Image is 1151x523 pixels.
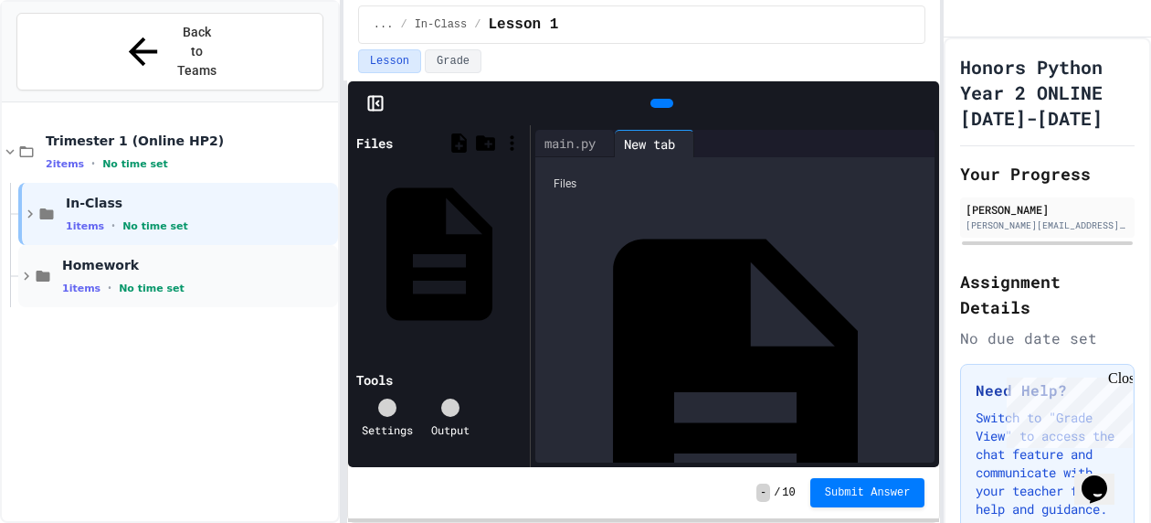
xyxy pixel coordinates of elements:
[535,130,615,157] div: main.py
[66,195,334,211] span: In-Class
[356,370,393,390] div: Tools
[66,220,104,232] span: 1 items
[999,370,1133,448] iframe: chat widget
[362,422,413,438] div: Settings
[976,409,1119,518] p: Switch to "Grade View" to access the chat feature and communicate with your teacher for help and ...
[356,133,393,153] div: Files
[544,166,926,201] div: Files
[415,17,468,32] span: In-Class
[122,220,188,232] span: No time set
[1074,450,1133,505] iframe: chat widget
[46,133,334,149] span: Trimester 1 (Online HP2)
[960,269,1135,320] h2: Assignment Details
[374,17,394,32] span: ...
[774,486,780,500] span: /
[62,283,100,294] span: 1 items
[960,161,1135,187] h2: Your Progress
[810,478,925,507] button: Submit Answer
[615,130,694,157] div: New tab
[108,281,111,295] span: •
[756,484,770,502] span: -
[474,17,480,32] span: /
[358,49,421,73] button: Lesson
[62,257,334,273] span: Homework
[825,486,911,500] span: Submit Answer
[960,54,1135,131] h1: Honors Python Year 2 ONLINE [DATE]-[DATE]
[488,14,558,36] span: Lesson 1
[960,327,1135,349] div: No due date set
[615,134,684,154] div: New tab
[535,133,605,153] div: main.py
[102,158,168,170] span: No time set
[16,13,323,91] button: Back to Teams
[91,156,95,171] span: •
[966,201,1129,218] div: [PERSON_NAME]
[976,379,1119,401] h3: Need Help?
[425,49,481,73] button: Grade
[400,17,407,32] span: /
[782,486,795,500] span: 10
[7,7,126,116] div: Chat with us now!Close
[46,158,84,170] span: 2 items
[175,23,218,80] span: Back to Teams
[111,219,115,233] span: •
[431,422,470,438] div: Output
[966,219,1129,232] div: [PERSON_NAME][EMAIL_ADDRESS][DOMAIN_NAME]
[119,283,185,294] span: No time set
